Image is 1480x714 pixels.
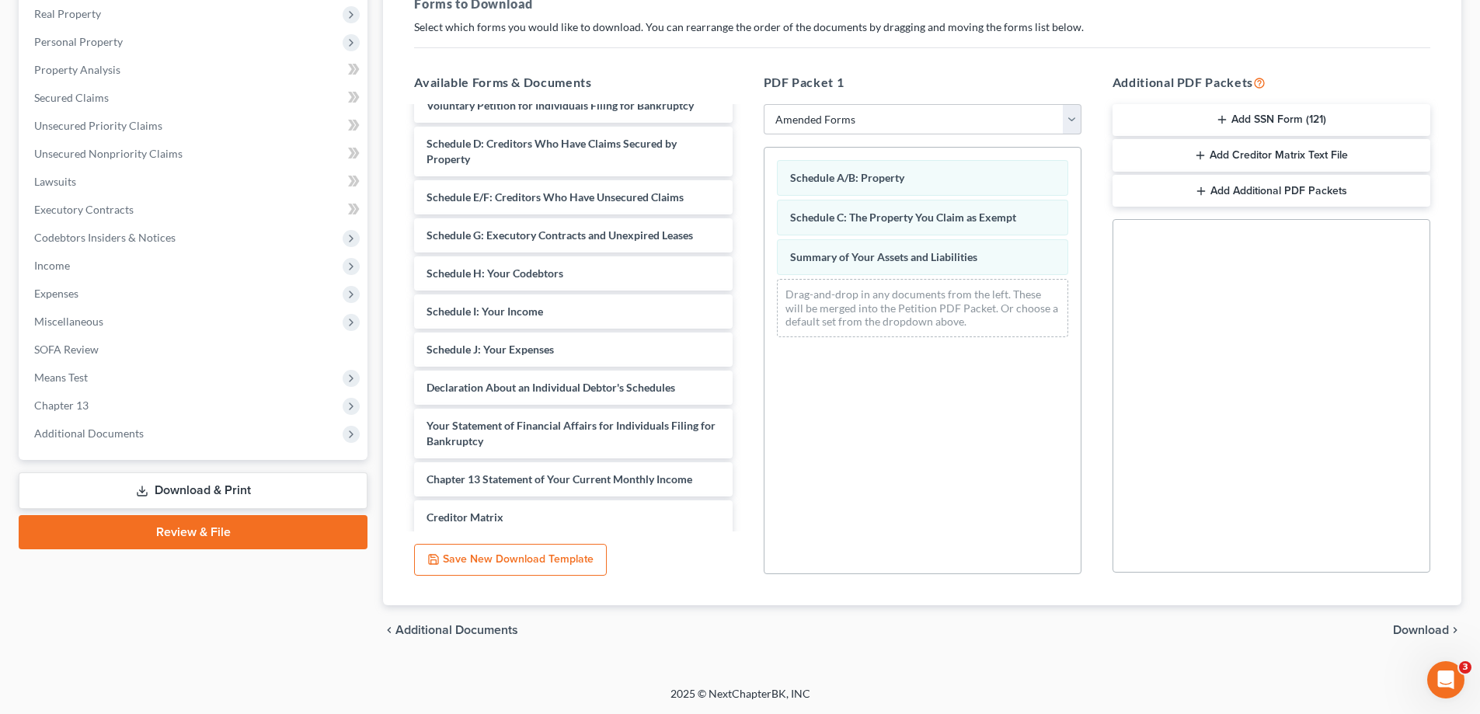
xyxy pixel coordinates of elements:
a: Unsecured Priority Claims [22,112,367,140]
button: Save New Download Template [414,544,607,576]
span: Your Statement of Financial Affairs for Individuals Filing for Bankruptcy [427,419,716,448]
h5: Available Forms & Documents [414,73,732,92]
span: Schedule I: Your Income [427,305,543,318]
span: Expenses [34,287,78,300]
button: Download chevron_right [1393,624,1461,636]
span: Lawsuits [34,175,76,188]
span: Personal Property [34,35,123,48]
span: Summary of Your Assets and Liabilities [790,250,977,263]
span: Schedule C: The Property You Claim as Exempt [790,211,1016,224]
span: Chapter 13 Statement of Your Current Monthly Income [427,472,692,486]
a: Review & File [19,515,367,549]
span: 3 [1459,661,1471,674]
p: Select which forms you would like to download. You can rearrange the order of the documents by dr... [414,19,1430,35]
i: chevron_right [1449,624,1461,636]
iframe: Intercom live chat [1427,661,1464,698]
a: chevron_left Additional Documents [383,624,518,636]
h5: PDF Packet 1 [764,73,1081,92]
button: Add Creditor Matrix Text File [1113,139,1430,172]
a: Unsecured Nonpriority Claims [22,140,367,168]
a: Lawsuits [22,168,367,196]
span: Declaration About an Individual Debtor's Schedules [427,381,675,394]
span: Secured Claims [34,91,109,104]
span: Schedule D: Creditors Who Have Claims Secured by Property [427,137,677,165]
button: Add Additional PDF Packets [1113,175,1430,207]
a: SOFA Review [22,336,367,364]
span: Creditor Matrix [427,510,503,524]
span: Property Analysis [34,63,120,76]
a: Executory Contracts [22,196,367,224]
span: Unsecured Nonpriority Claims [34,147,183,160]
button: Add SSN Form (121) [1113,104,1430,137]
a: Download & Print [19,472,367,509]
h5: Additional PDF Packets [1113,73,1430,92]
span: Additional Documents [395,624,518,636]
span: Additional Documents [34,427,144,440]
div: Drag-and-drop in any documents from the left. These will be merged into the Petition PDF Packet. ... [777,279,1068,337]
span: Schedule H: Your Codebtors [427,266,563,280]
span: Executory Contracts [34,203,134,216]
div: 2025 © NextChapterBK, INC [298,686,1183,714]
a: Property Analysis [22,56,367,84]
span: Chapter 13 [34,399,89,412]
span: Schedule J: Your Expenses [427,343,554,356]
a: Secured Claims [22,84,367,112]
span: Miscellaneous [34,315,103,328]
span: Unsecured Priority Claims [34,119,162,132]
span: Means Test [34,371,88,384]
span: Schedule E/F: Creditors Who Have Unsecured Claims [427,190,684,204]
i: chevron_left [383,624,395,636]
span: Codebtors Insiders & Notices [34,231,176,244]
span: Real Property [34,7,101,20]
span: Income [34,259,70,272]
span: Schedule A/B: Property [790,171,904,184]
span: SOFA Review [34,343,99,356]
span: Voluntary Petition for Individuals Filing for Bankruptcy [427,99,694,112]
span: Schedule G: Executory Contracts and Unexpired Leases [427,228,693,242]
span: Download [1393,624,1449,636]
